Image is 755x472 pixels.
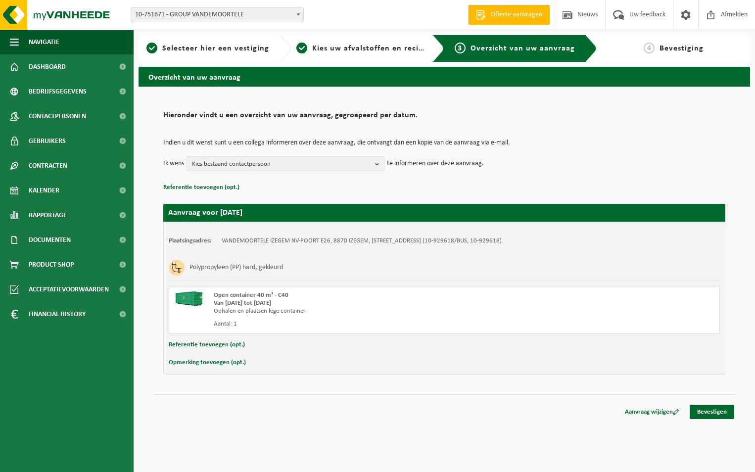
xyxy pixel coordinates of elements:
[187,156,384,171] button: Kies bestaand contactpersoon
[488,10,545,20] span: Offerte aanvragen
[29,30,59,54] span: Navigatie
[29,54,66,79] span: Dashboard
[296,43,307,53] span: 2
[644,43,655,53] span: 4
[222,237,502,245] td: VANDEMOORTELE IZEGEM NV-POORT E26, 8870 IZEGEM, [STREET_ADDRESS] (10-929618/BUS, 10-929618)
[296,43,425,54] a: 2Kies uw afvalstoffen en recipiënten
[163,111,725,125] h2: Hieronder vindt u een overzicht van uw aanvraag, gegroepeerd per datum.
[131,8,303,22] span: 10-751671 - GROUP VANDEMOORTELE
[214,320,484,328] div: Aantal: 1
[29,153,67,178] span: Contracten
[169,356,246,369] button: Opmerking toevoegen (opt.)
[29,277,109,302] span: Acceptatievoorwaarden
[660,45,704,52] span: Bevestiging
[214,307,484,315] div: Ophalen en plaatsen lege container
[163,156,184,171] p: Ik wens
[163,181,239,194] button: Referentie toevoegen (opt.)
[29,79,87,104] span: Bedrijfsgegevens
[29,104,86,129] span: Contactpersonen
[29,129,66,153] span: Gebruikers
[143,43,272,54] a: 1Selecteer hier een vestiging
[146,43,157,53] span: 1
[169,338,245,351] button: Referentie toevoegen (opt.)
[29,178,59,203] span: Kalender
[471,45,575,52] span: Overzicht van uw aanvraag
[168,209,242,217] strong: Aanvraag voor [DATE]
[29,302,86,327] span: Financial History
[312,45,448,52] span: Kies uw afvalstoffen en recipiënten
[162,45,269,52] span: Selecteer hier een vestiging
[455,43,466,53] span: 3
[163,140,725,146] p: Indien u dit wenst kunt u een collega informeren over deze aanvraag, die ontvangt dan een kopie v...
[131,7,304,22] span: 10-751671 - GROUP VANDEMOORTELE
[169,237,212,244] strong: Plaatsingsadres:
[29,252,74,277] span: Product Shop
[214,300,271,306] strong: Van [DATE] tot [DATE]
[29,203,67,228] span: Rapportage
[192,157,371,172] span: Kies bestaand contactpersoon
[690,405,734,419] a: Bevestigen
[29,228,71,252] span: Documenten
[174,291,204,306] img: HK-XC-40-GN-00.png
[468,5,550,25] a: Offerte aanvragen
[139,67,750,86] h2: Overzicht van uw aanvraag
[189,260,283,276] h3: Polypropyleen (PP) hard, gekleurd
[214,292,288,298] span: Open container 40 m³ - C40
[617,405,687,419] a: Aanvraag wijzigen
[387,156,484,171] p: te informeren over deze aanvraag.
